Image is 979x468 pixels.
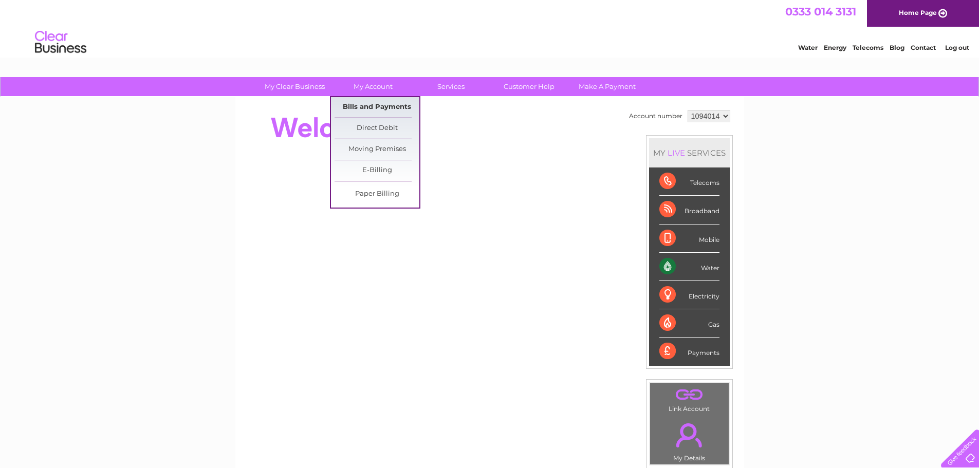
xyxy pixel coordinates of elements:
[659,167,719,196] div: Telecoms
[650,415,729,465] td: My Details
[824,44,846,51] a: Energy
[945,44,969,51] a: Log out
[653,386,726,404] a: .
[247,6,733,50] div: Clear Business is a trading name of Verastar Limited (registered in [GEOGRAPHIC_DATA] No. 3667643...
[666,148,687,158] div: LIVE
[853,44,883,51] a: Telecoms
[565,77,650,96] a: Make A Payment
[650,383,729,415] td: Link Account
[626,107,685,125] td: Account number
[659,309,719,338] div: Gas
[798,44,818,51] a: Water
[330,77,415,96] a: My Account
[409,77,493,96] a: Services
[653,417,726,453] a: .
[335,139,419,160] a: Moving Premises
[659,196,719,224] div: Broadband
[34,27,87,58] img: logo.png
[649,138,730,167] div: MY SERVICES
[335,184,419,204] a: Paper Billing
[785,5,856,18] a: 0333 014 3131
[487,77,571,96] a: Customer Help
[659,224,719,253] div: Mobile
[335,118,419,139] a: Direct Debit
[911,44,936,51] a: Contact
[659,253,719,281] div: Water
[659,281,719,309] div: Electricity
[252,77,337,96] a: My Clear Business
[659,338,719,365] div: Payments
[890,44,904,51] a: Blog
[335,97,419,118] a: Bills and Payments
[335,160,419,181] a: E-Billing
